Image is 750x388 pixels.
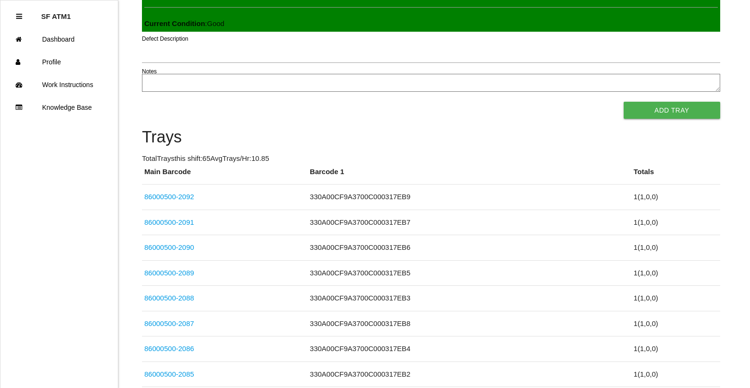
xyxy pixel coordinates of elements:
a: Knowledge Base [0,96,118,119]
button: Add Tray [624,102,720,119]
td: 1 ( 1 , 0 , 0 ) [631,286,720,311]
td: 330A00CF9A3700C000317EB9 [308,185,631,210]
td: 1 ( 1 , 0 , 0 ) [631,185,720,210]
a: 86000500-2085 [144,370,194,378]
td: 1 ( 1 , 0 , 0 ) [631,235,720,261]
a: 86000500-2088 [144,294,194,302]
a: Work Instructions [0,73,118,96]
td: 330A00CF9A3700C000317EB2 [308,362,631,387]
a: 86000500-2091 [144,218,194,226]
td: 330A00CF9A3700C000317EB4 [308,336,631,362]
td: 330A00CF9A3700C000317EB5 [308,260,631,286]
th: Barcode 1 [308,167,631,185]
div: Close [16,5,22,28]
h4: Trays [142,128,720,146]
b: Current Condition [144,19,205,27]
a: 86000500-2089 [144,269,194,277]
td: 1 ( 1 , 0 , 0 ) [631,210,720,235]
a: Profile [0,51,118,73]
td: 1 ( 1 , 0 , 0 ) [631,260,720,286]
a: 86000500-2087 [144,319,194,327]
td: 1 ( 1 , 0 , 0 ) [631,362,720,387]
p: Total Trays this shift: 65 Avg Trays /Hr: 10.85 [142,153,720,164]
p: SF ATM1 [41,5,71,20]
span: : Good [144,19,224,27]
a: 86000500-2092 [144,193,194,201]
a: Dashboard [0,28,118,51]
label: Defect Description [142,35,188,43]
th: Main Barcode [142,167,308,185]
td: 330A00CF9A3700C000317EB7 [308,210,631,235]
td: 1 ( 1 , 0 , 0 ) [631,311,720,336]
a: 86000500-2090 [144,243,194,251]
td: 330A00CF9A3700C000317EB6 [308,235,631,261]
label: Notes [142,67,157,76]
td: 330A00CF9A3700C000317EB3 [308,286,631,311]
a: 86000500-2086 [144,344,194,353]
td: 1 ( 1 , 0 , 0 ) [631,336,720,362]
th: Totals [631,167,720,185]
td: 330A00CF9A3700C000317EB8 [308,311,631,336]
